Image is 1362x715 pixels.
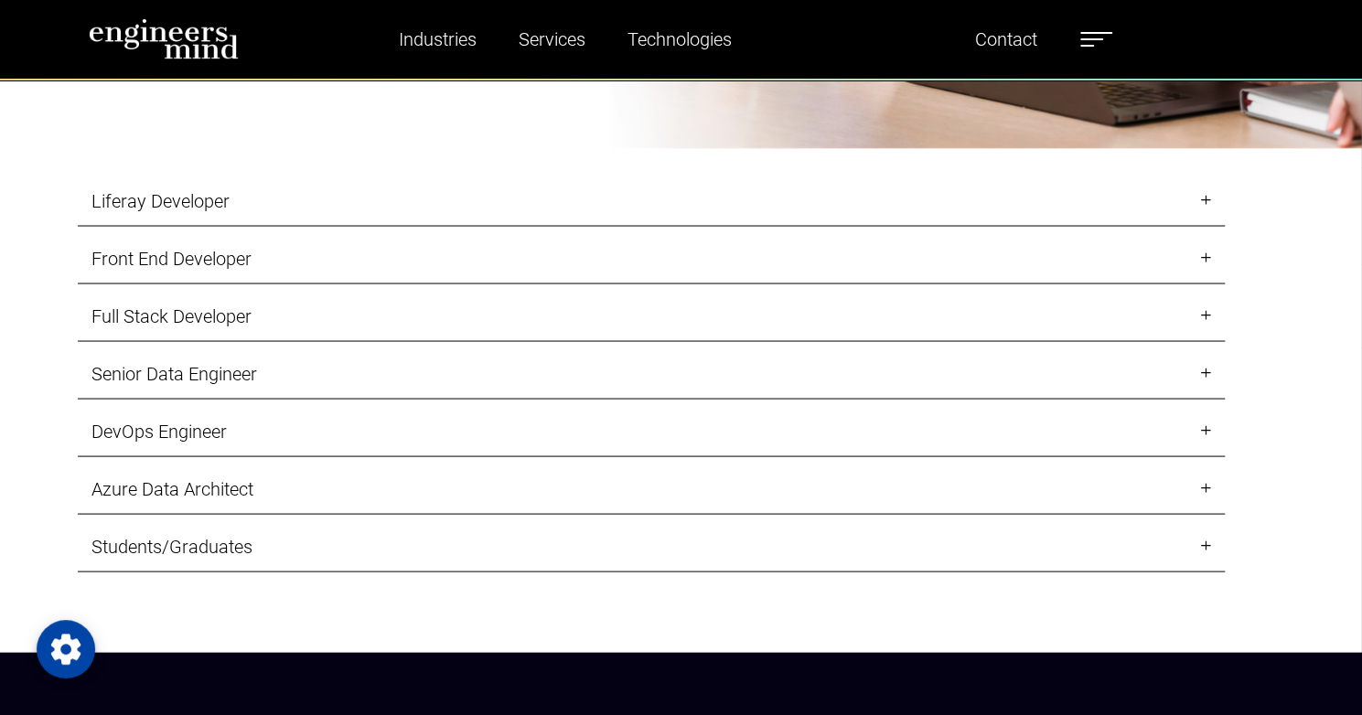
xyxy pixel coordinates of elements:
[511,18,593,60] a: Services
[78,291,1225,341] a: Full Stack Developer
[78,233,1225,283] a: Front End Developer
[78,521,1225,571] a: Students/Graduates
[620,18,739,60] a: Technologies
[391,18,484,60] a: Industries
[89,18,240,59] img: logo
[78,406,1225,456] a: DevOps Engineer
[78,464,1225,514] a: Azure Data Architect
[78,348,1225,399] a: Senior Data Engineer
[967,18,1044,60] a: Contact
[78,176,1225,226] a: Liferay Developer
